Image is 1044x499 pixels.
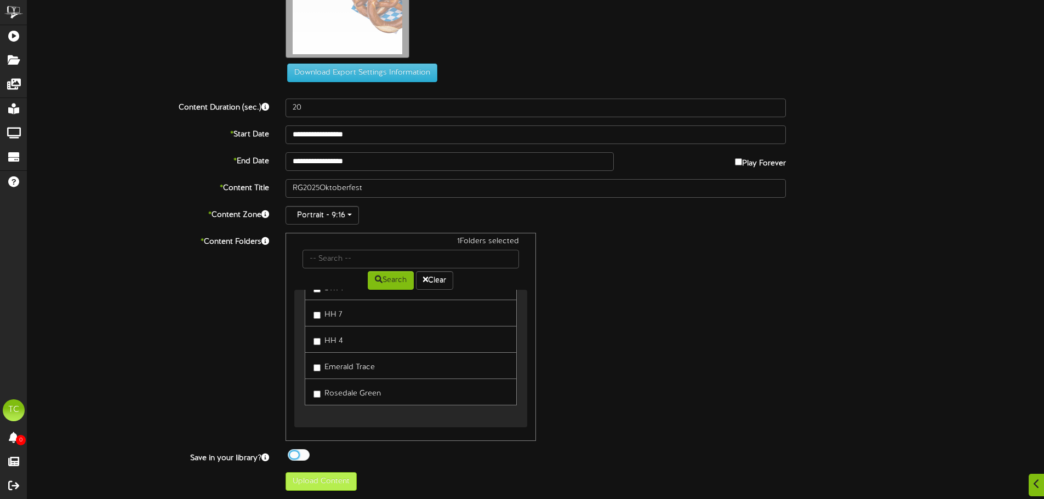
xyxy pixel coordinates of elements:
input: -- Search -- [303,250,518,268]
label: Content Folders [19,233,277,248]
button: Portrait - 9:16 [286,206,359,225]
label: Content Zone [19,206,277,221]
input: Title of this Content [286,179,786,198]
label: Content Title [19,179,277,194]
label: Emerald Trace [313,358,375,373]
button: Upload Content [286,472,357,491]
label: HH 7 [313,306,342,320]
div: TC [3,399,25,421]
label: Start Date [19,125,277,140]
input: Emerald Trace [313,364,321,371]
div: 1 Folders selected [294,236,527,250]
input: HH 7 [313,312,321,319]
label: Content Duration (sec.) [19,99,277,113]
input: Play Forever [735,158,742,165]
a: Download Export Settings Information [282,68,437,77]
label: HH 4 [313,332,343,347]
label: Rosedale Green [313,385,381,399]
label: End Date [19,152,277,167]
input: Rosedale Green [313,391,321,398]
span: 0 [16,435,26,445]
button: Search [368,271,414,290]
input: HH 4 [313,338,321,345]
label: Save in your library? [19,449,277,464]
button: Clear [416,271,453,290]
label: Play Forever [735,152,786,169]
button: Download Export Settings Information [287,64,437,82]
